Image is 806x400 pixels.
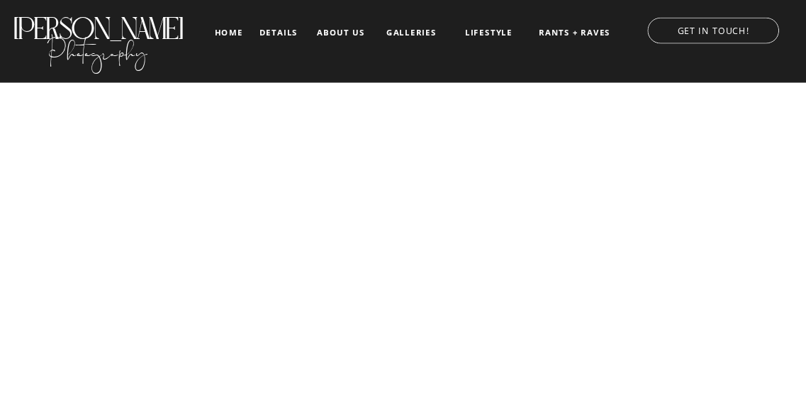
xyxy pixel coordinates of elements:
[11,11,184,33] a: [PERSON_NAME]
[11,26,184,71] a: Photography
[213,365,593,379] h3: DOCUMENTARY-STYLE PHOTOGRAPHY WITH A TOUCH OF EDITORIAL FLAIR
[634,22,793,35] a: GET IN TOUCH!
[537,28,612,38] a: RANTS + RAVES
[145,296,662,372] h1: LUXURY WEDDING PHOTOGRAPHER based in [GEOGRAPHIC_DATA] [US_STATE]
[259,28,298,36] a: details
[213,28,245,37] a: home
[38,326,768,361] h2: TELLING YOUR LOVE STORY
[454,28,522,38] a: LIFESTYLE
[384,28,440,38] a: galleries
[313,28,369,38] a: about us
